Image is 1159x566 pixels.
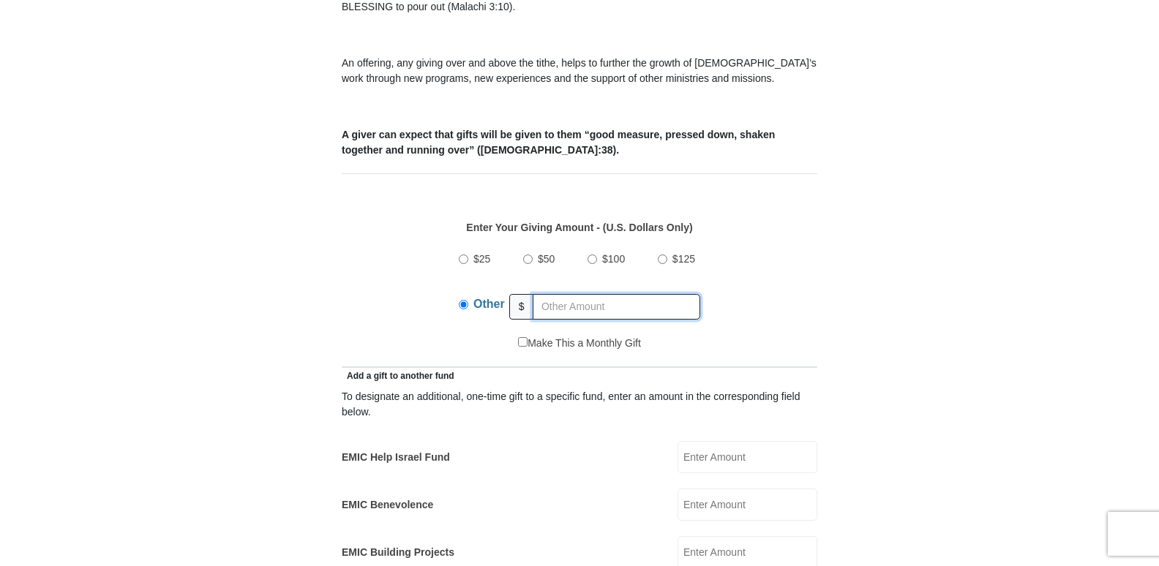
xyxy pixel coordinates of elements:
[473,253,490,265] span: $25
[672,253,695,265] span: $125
[538,253,555,265] span: $50
[518,336,641,351] label: Make This a Monthly Gift
[518,337,528,347] input: Make This a Monthly Gift
[678,488,817,521] input: Enter Amount
[602,253,625,265] span: $100
[342,129,775,156] b: A giver can expect that gifts will be given to them “good measure, pressed down, shaken together ...
[473,298,505,310] span: Other
[509,294,534,320] span: $
[342,450,450,465] label: EMIC Help Israel Fund
[466,222,692,233] strong: Enter Your Giving Amount - (U.S. Dollars Only)
[678,441,817,473] input: Enter Amount
[342,389,817,420] div: To designate an additional, one-time gift to a specific fund, enter an amount in the correspondin...
[342,497,433,513] label: EMIC Benevolence
[342,371,454,381] span: Add a gift to another fund
[342,56,817,86] p: An offering, any giving over and above the tithe, helps to further the growth of [DEMOGRAPHIC_DAT...
[342,545,454,560] label: EMIC Building Projects
[533,294,700,320] input: Other Amount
